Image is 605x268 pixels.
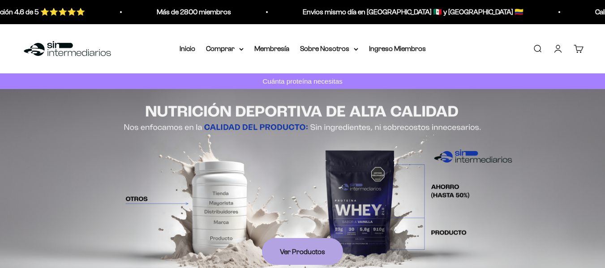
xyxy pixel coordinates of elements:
summary: Comprar [206,43,244,55]
summary: Sobre Nosotros [300,43,358,55]
a: Inicio [180,45,195,52]
p: Más de 2800 miembros [107,6,182,18]
a: Ver Productos [262,238,343,265]
a: Membresía [254,45,289,52]
a: Ingreso Miembros [369,45,426,52]
p: Envios mismo día en [GEOGRAPHIC_DATA] 🇲🇽 y [GEOGRAPHIC_DATA] 🇨🇴 [253,6,474,18]
p: Cuánta proteína necesitas [260,76,345,87]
